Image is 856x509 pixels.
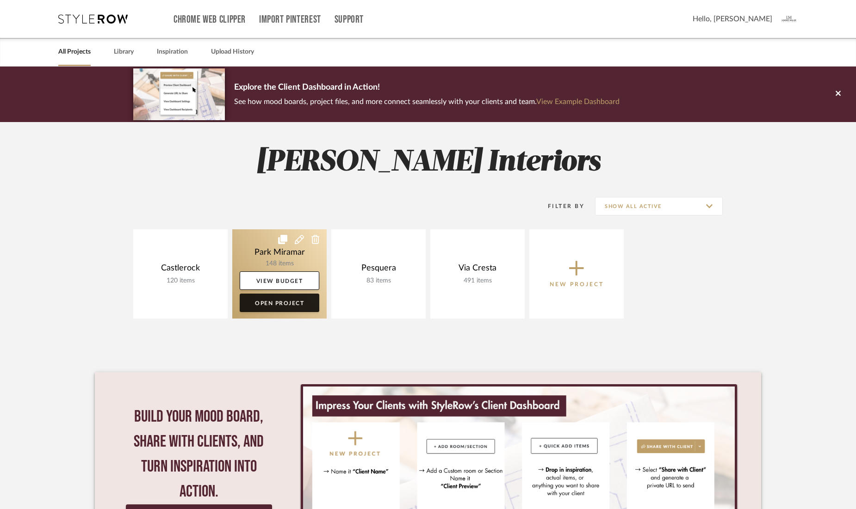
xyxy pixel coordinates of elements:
div: Filter By [536,202,584,211]
a: All Projects [58,46,91,58]
span: Hello, [PERSON_NAME] [693,13,772,25]
p: Explore the Client Dashboard in Action! [234,80,620,95]
a: Open Project [240,294,319,312]
div: 120 items [141,277,220,285]
div: 491 items [438,277,517,285]
div: Via Cresta [438,263,517,277]
h2: [PERSON_NAME] Interiors [95,145,761,180]
img: avatar [779,9,799,29]
a: View Example Dashboard [536,98,620,105]
div: 83 items [339,277,418,285]
a: Upload History [211,46,254,58]
a: View Budget [240,271,319,290]
a: Inspiration [157,46,188,58]
button: New Project [529,229,624,319]
p: See how mood boards, project files, and more connect seamlessly with your clients and team. [234,95,620,108]
a: Chrome Web Clipper [174,16,246,24]
a: Support [335,16,364,24]
img: d5d033c5-7b12-40c2-a960-1ecee1989c38.png [133,68,225,120]
div: Build your mood board, share with clients, and turn inspiration into action. [126,405,272,504]
a: Library [114,46,134,58]
a: Import Pinterest [259,16,321,24]
div: Pesquera [339,263,418,277]
p: New Project [550,280,604,289]
div: Castlerock [141,263,220,277]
